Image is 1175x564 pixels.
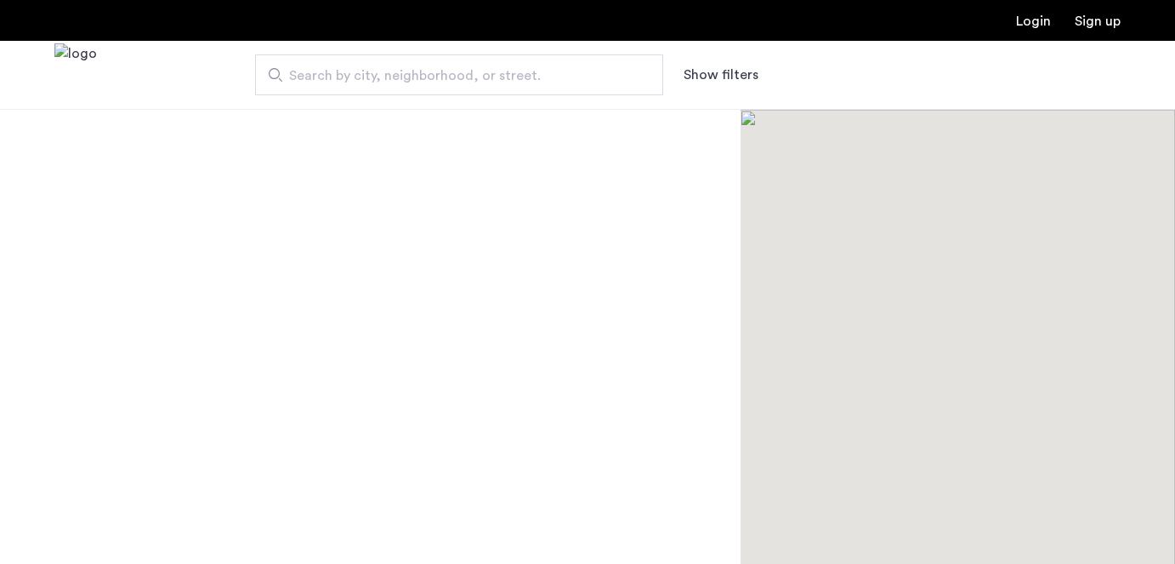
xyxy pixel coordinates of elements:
span: Search by city, neighborhood, or street. [289,66,616,86]
a: Registration [1075,14,1121,28]
button: Show or hide filters [684,65,758,85]
a: Cazamio Logo [54,43,97,107]
input: Apartment Search [255,54,663,95]
img: logo [54,43,97,107]
a: Login [1016,14,1051,28]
